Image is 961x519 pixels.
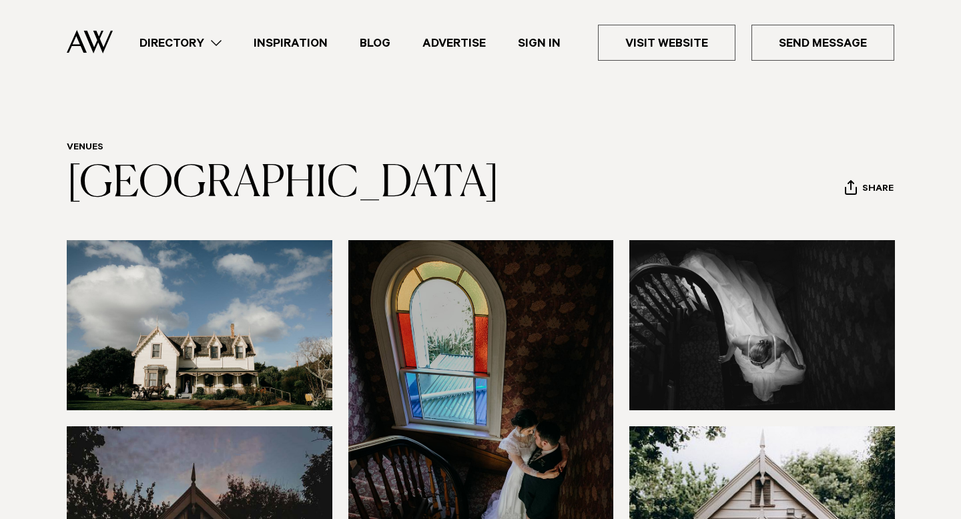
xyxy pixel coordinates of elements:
a: Advertise [406,34,502,52]
a: Venues [67,143,103,153]
a: [GEOGRAPHIC_DATA] [67,163,499,205]
a: Inspiration [238,34,344,52]
a: Sign In [502,34,577,52]
img: historic chapel Auckland [67,240,332,410]
button: Share [844,179,894,199]
a: Send Message [751,25,894,61]
a: Directory [123,34,238,52]
a: Visit Website [598,25,735,61]
span: Share [862,183,894,196]
img: Auckland Weddings Logo [67,30,113,53]
img: bride in the stairwell auckland [629,240,895,410]
a: Blog [344,34,406,52]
